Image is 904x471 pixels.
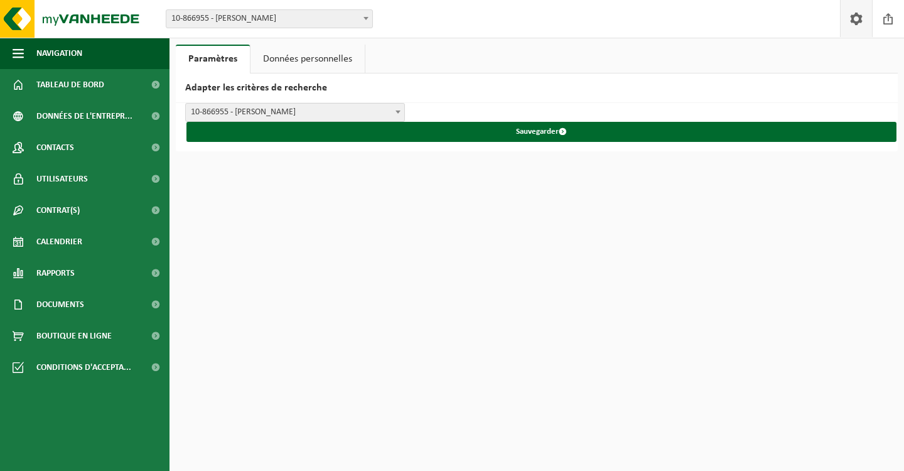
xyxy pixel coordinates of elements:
[36,320,112,352] span: Boutique en ligne
[36,226,82,257] span: Calendrier
[250,45,365,73] a: Données personnelles
[36,195,80,226] span: Contrat(s)
[36,257,75,289] span: Rapports
[166,10,372,28] span: 10-866955 - VONECHE ARNAUD - HUY
[36,38,82,69] span: Navigation
[186,104,404,121] span: 10-866955 - VONECHE ARNAUD - HUY
[36,289,84,320] span: Documents
[176,45,250,73] a: Paramètres
[185,103,405,122] span: 10-866955 - VONECHE ARNAUD - HUY
[36,352,131,383] span: Conditions d'accepta...
[36,163,88,195] span: Utilisateurs
[36,100,132,132] span: Données de l'entrepr...
[36,69,104,100] span: Tableau de bord
[176,73,898,103] h2: Adapter les critères de recherche
[186,122,896,142] button: Sauvegarder
[166,9,373,28] span: 10-866955 - VONECHE ARNAUD - HUY
[36,132,74,163] span: Contacts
